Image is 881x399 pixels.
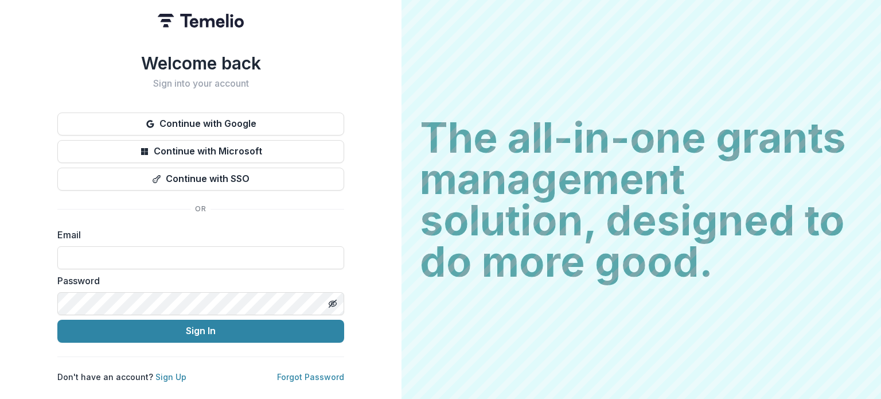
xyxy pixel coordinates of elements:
[57,168,344,191] button: Continue with SSO
[57,371,186,383] p: Don't have an account?
[155,372,186,382] a: Sign Up
[57,320,344,343] button: Sign In
[57,78,344,89] h2: Sign into your account
[158,14,244,28] img: Temelio
[57,228,337,242] label: Email
[323,295,342,313] button: Toggle password visibility
[57,140,344,163] button: Continue with Microsoft
[57,274,337,288] label: Password
[57,53,344,73] h1: Welcome back
[57,113,344,135] button: Continue with Google
[277,372,344,382] a: Forgot Password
